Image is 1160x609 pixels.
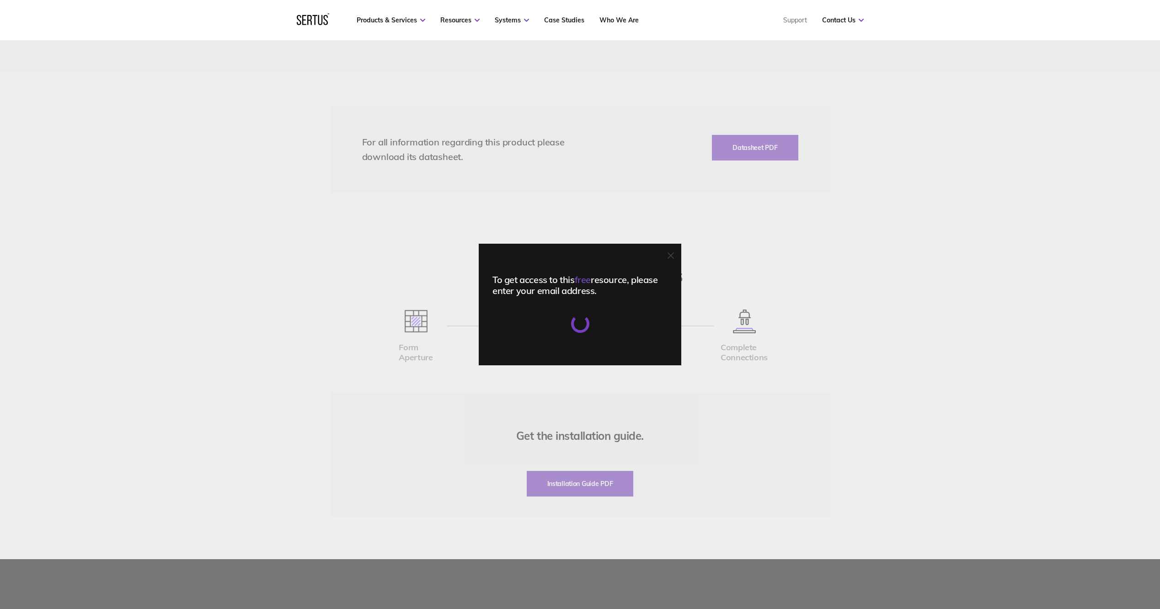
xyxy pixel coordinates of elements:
[575,274,591,285] span: free
[440,16,480,24] a: Resources
[492,274,668,296] div: To get access to this resource, please enter your email address.
[599,16,639,24] a: Who We Are
[357,16,425,24] a: Products & Services
[495,16,529,24] a: Systems
[544,16,584,24] a: Case Studies
[783,16,807,24] a: Support
[822,16,864,24] a: Contact Us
